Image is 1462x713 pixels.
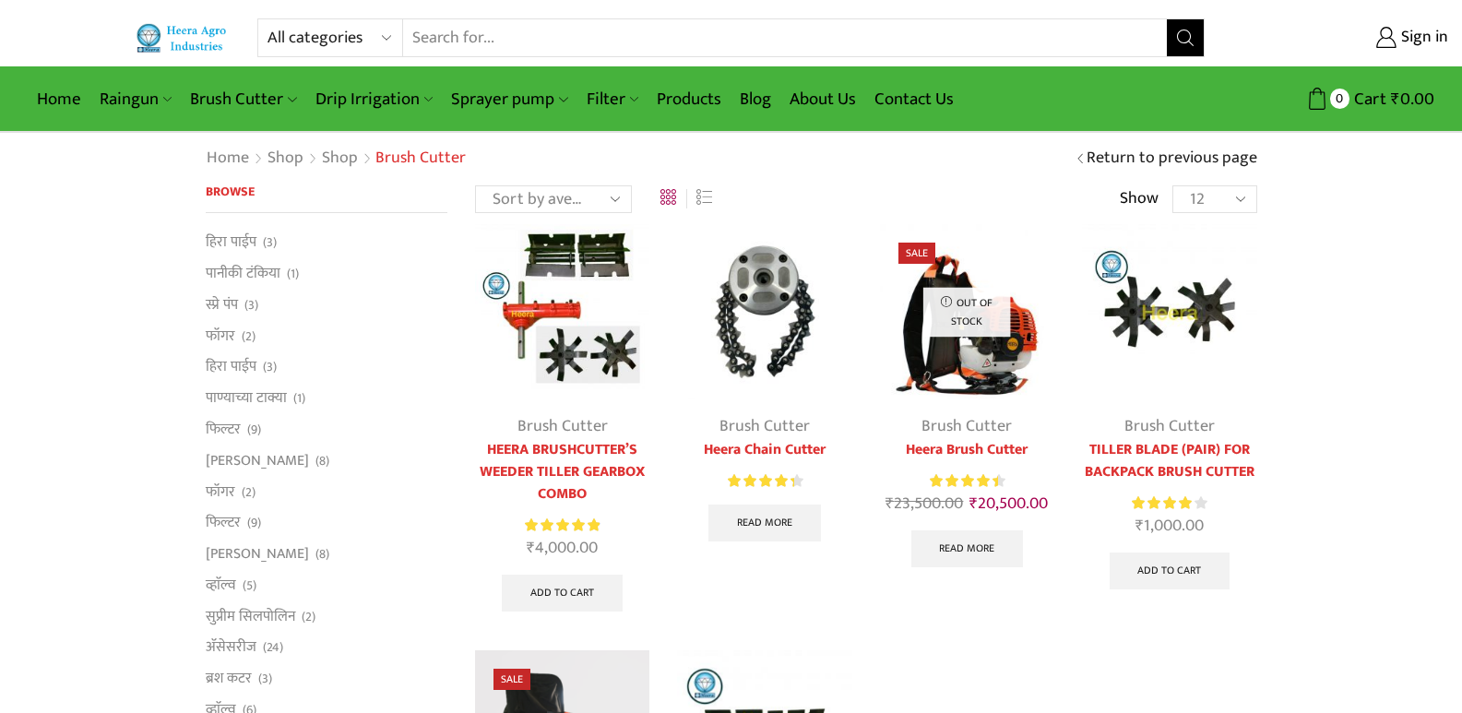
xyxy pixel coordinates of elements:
[206,507,241,539] a: फिल्टर
[181,77,305,121] a: Brush Cutter
[28,77,90,121] a: Home
[1082,224,1256,398] img: Tiller Blade for Backpack Brush Cutter
[242,327,256,346] span: (2)
[206,147,466,171] nav: Breadcrumb
[206,600,295,632] a: सुप्रीम सिलपोलिन
[1232,21,1448,54] a: Sign in
[206,476,235,507] a: फॉगर
[1132,493,1206,513] div: Rated 4.00 out of 5
[880,224,1054,398] img: Heera Brush Cutter
[1135,512,1204,540] bdi: 1,000.00
[206,569,236,600] a: व्हाॅल्व
[728,471,795,491] span: Rated out of 5
[969,490,1048,517] bdi: 20,500.00
[577,77,648,121] a: Filter
[267,147,304,171] a: Shop
[525,516,600,535] div: Rated 5.00 out of 5
[206,181,255,202] span: Browse
[302,608,315,626] span: (2)
[206,663,252,695] a: ब्रश कटर
[1397,26,1448,50] span: Sign in
[206,539,309,570] a: [PERSON_NAME]
[263,358,277,376] span: (3)
[880,439,1054,461] a: Heera Brush Cutter
[1330,89,1349,108] span: 0
[403,19,1166,56] input: Search for...
[517,412,608,440] a: Brush Cutter
[677,439,851,461] a: Heera Chain Cutter
[206,147,250,171] a: Home
[719,412,810,440] a: Brush Cutter
[1120,187,1159,211] span: Show
[886,490,963,517] bdi: 23,500.00
[502,575,623,612] a: Add to cart: “HEERA BRUSHCUTTER'S WEEDER TILLER GEARBOX COMBO”
[206,320,235,351] a: फॉगर
[375,149,466,169] h1: Brush Cutter
[1391,85,1400,113] span: ₹
[1391,85,1434,113] bdi: 0.00
[315,545,329,564] span: (8)
[206,289,238,320] a: स्प्रे पंप
[475,185,632,213] select: Shop order
[206,632,256,663] a: अ‍ॅसेसरीज
[442,77,576,121] a: Sprayer pump
[648,77,731,121] a: Products
[258,670,272,688] span: (3)
[315,452,329,470] span: (8)
[1087,147,1257,171] a: Return to previous page
[677,224,851,398] img: Heera Chain Cutter
[1135,512,1144,540] span: ₹
[1132,493,1192,513] span: Rated out of 5
[90,77,181,121] a: Raingun
[898,243,935,264] span: Sale
[247,514,261,532] span: (9)
[206,258,280,290] a: पानीकी टंकिया
[527,534,535,562] span: ₹
[1167,19,1204,56] button: Search button
[1124,412,1215,440] a: Brush Cutter
[475,439,649,505] a: HEERA BRUSHCUTTER’S WEEDER TILLER GEARBOX COMBO
[206,232,256,257] a: हिरा पाईप
[263,638,283,657] span: (24)
[911,530,1024,567] a: Read more about “Heera Brush Cutter”
[321,147,359,171] a: Shop
[244,296,258,315] span: (3)
[306,77,442,121] a: Drip Irrigation
[475,224,649,398] img: Heera Brush Cutter’s Weeder Tiller Gearbox Combo
[242,483,256,502] span: (2)
[525,516,600,535] span: Rated out of 5
[731,77,780,121] a: Blog
[493,669,530,690] span: Sale
[969,490,978,517] span: ₹
[886,490,894,517] span: ₹
[708,505,821,541] a: Read more about “Heera Chain Cutter”
[206,413,241,445] a: फिल्टर
[923,288,1011,337] p: Out of stock
[287,265,299,283] span: (1)
[206,383,287,414] a: पाण्याच्या टाक्या
[293,389,305,408] span: (1)
[728,471,802,491] div: Rated 4.50 out of 5
[1082,439,1256,483] a: TILLER BLADE (PAIR) FOR BACKPACK BRUSH CUTTER
[921,412,1012,440] a: Brush Cutter
[206,445,309,476] a: [PERSON_NAME]
[247,421,261,439] span: (9)
[930,471,1004,491] div: Rated 4.55 out of 5
[1349,87,1386,112] span: Cart
[527,534,598,562] bdi: 4,000.00
[930,471,998,491] span: Rated out of 5
[780,77,865,121] a: About Us
[263,233,277,252] span: (3)
[865,77,963,121] a: Contact Us
[1223,82,1434,116] a: 0 Cart ₹0.00
[243,576,256,595] span: (5)
[1110,553,1230,589] a: Add to cart: “TILLER BLADE (PAIR) FOR BACKPACK BRUSH CUTTER”
[206,351,256,383] a: हिरा पाईप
